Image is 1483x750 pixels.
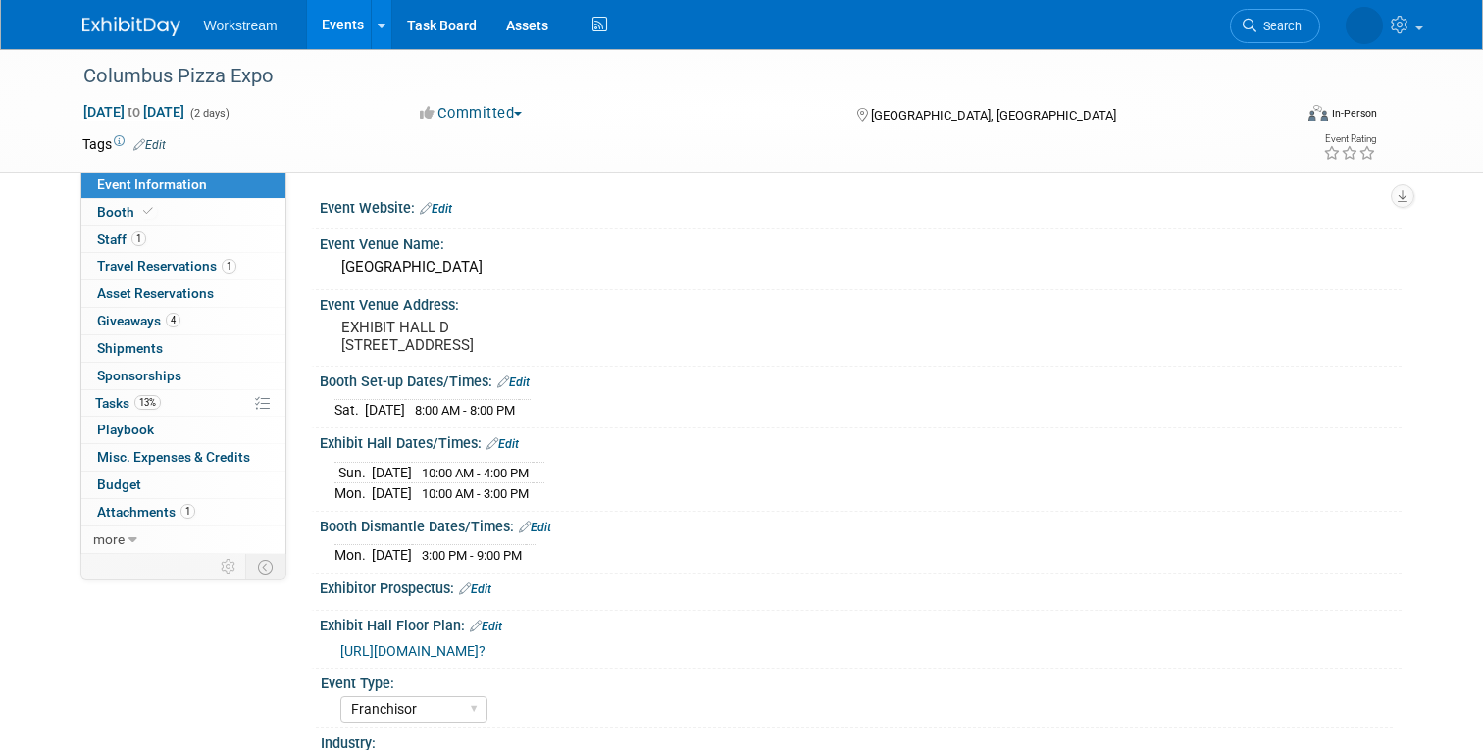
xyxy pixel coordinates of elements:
[321,669,1393,693] div: Event Type:
[415,403,515,418] span: 8:00 AM - 8:00 PM
[365,400,405,421] td: [DATE]
[125,104,143,120] span: to
[1346,7,1383,44] img: Tatia Meghdadi
[97,258,236,274] span: Travel Reservations
[372,462,412,483] td: [DATE]
[97,422,154,437] span: Playbook
[422,466,529,480] span: 10:00 AM - 4:00 PM
[81,390,285,417] a: Tasks13%
[320,574,1402,599] div: Exhibitor Prospectus:
[81,280,285,307] a: Asset Reservations
[334,252,1387,282] div: [GEOGRAPHIC_DATA]
[81,472,285,498] a: Budget
[1256,19,1302,33] span: Search
[245,554,285,579] td: Toggle Event Tabs
[97,340,163,356] span: Shipments
[334,483,372,504] td: Mon.
[334,545,372,566] td: Mon.
[1308,105,1328,121] img: Format-Inperson.png
[95,395,161,411] span: Tasks
[180,504,195,519] span: 1
[519,521,551,534] a: Edit
[97,449,250,465] span: Misc. Expenses & Credits
[97,231,146,247] span: Staff
[81,199,285,225] a: Booth
[372,545,412,566] td: [DATE]
[470,620,502,633] a: Edit
[320,193,1402,219] div: Event Website:
[1230,9,1320,43] a: Search
[166,313,180,327] span: 4
[82,134,166,154] td: Tags
[320,290,1402,315] div: Event Venue Address:
[81,417,285,443] a: Playbook
[143,206,153,217] i: Booth reservation complete
[334,400,365,421] td: Sat.
[422,486,529,501] span: 10:00 AM - 3:00 PM
[413,103,530,124] button: Committed
[97,285,214,301] span: Asset Reservations
[81,335,285,362] a: Shipments
[188,107,230,120] span: (2 days)
[420,202,452,216] a: Edit
[81,444,285,471] a: Misc. Expenses & Credits
[81,226,285,253] a: Staff1
[422,548,522,563] span: 3:00 PM - 9:00 PM
[334,462,372,483] td: Sun.
[1331,106,1377,121] div: In-Person
[134,395,161,410] span: 13%
[133,138,166,152] a: Edit
[204,18,278,33] span: Workstream
[82,17,180,36] img: ExhibitDay
[497,375,530,389] a: Edit
[82,103,185,121] span: [DATE] [DATE]
[81,308,285,334] a: Giveaways4
[320,229,1402,254] div: Event Venue Name:
[97,313,180,328] span: Giveaways
[97,204,157,220] span: Booth
[340,643,486,659] a: [URL][DOMAIN_NAME]?
[97,504,195,520] span: Attachments
[97,176,207,192] span: Event Information
[1186,102,1377,131] div: Event Format
[131,231,146,246] span: 1
[97,476,141,492] span: Budget
[212,554,246,579] td: Personalize Event Tab Strip
[81,526,285,553] a: more
[81,253,285,279] a: Travel Reservations1
[77,59,1267,94] div: Columbus Pizza Expo
[871,108,1116,123] span: [GEOGRAPHIC_DATA], [GEOGRAPHIC_DATA]
[1323,134,1376,144] div: Event Rating
[93,531,125,547] span: more
[97,368,181,383] span: Sponsorships
[222,259,236,274] span: 1
[320,611,1402,636] div: Exhibit Hall Floor Plan:
[341,319,749,354] pre: EXHIBIT HALL D [STREET_ADDRESS]
[81,499,285,525] a: Attachments1
[486,437,519,451] a: Edit
[320,367,1402,392] div: Booth Set-up Dates/Times:
[320,512,1402,537] div: Booth Dismantle Dates/Times:
[320,428,1402,454] div: Exhibit Hall Dates/Times:
[81,172,285,198] a: Event Information
[459,582,491,596] a: Edit
[81,363,285,389] a: Sponsorships
[372,483,412,504] td: [DATE]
